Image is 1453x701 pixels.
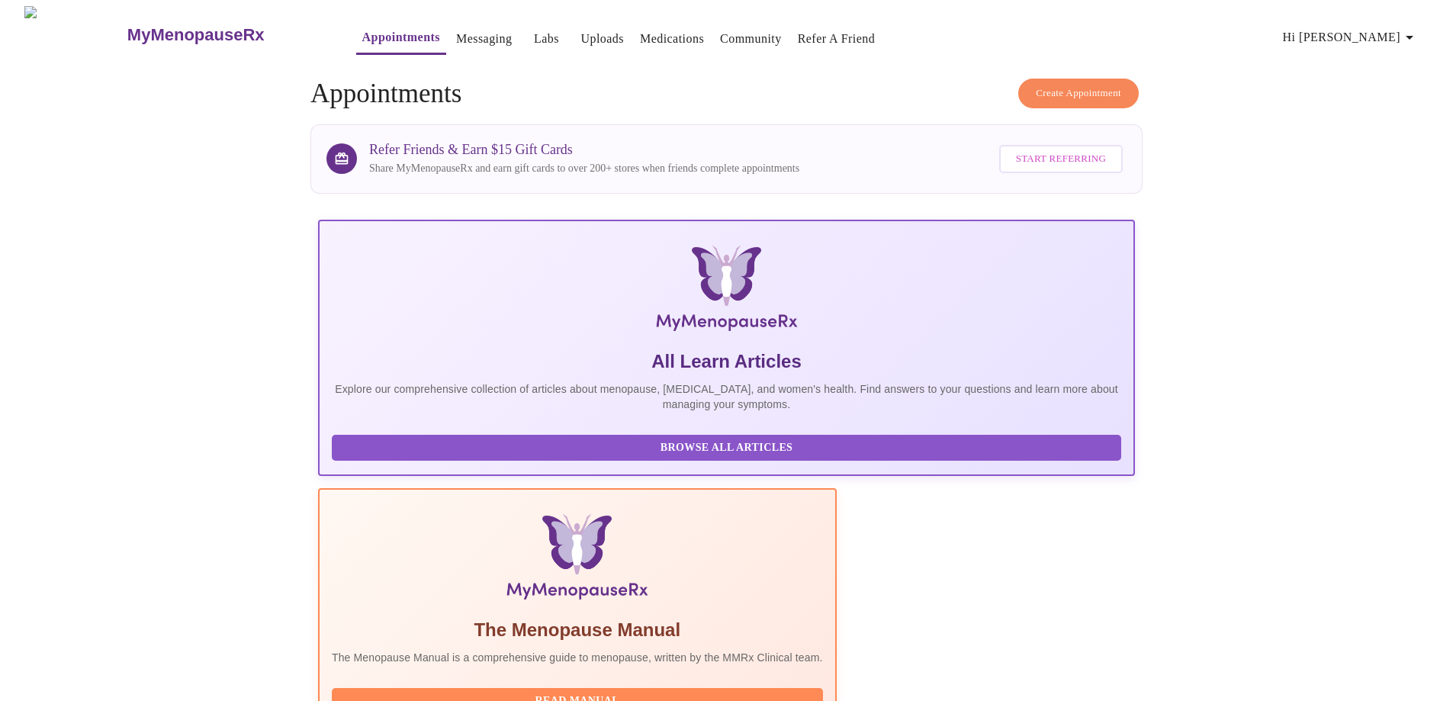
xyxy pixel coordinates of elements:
button: Appointments [356,22,446,55]
h4: Appointments [310,79,1143,109]
h3: Refer Friends & Earn $15 Gift Cards [369,142,799,158]
a: Labs [534,28,559,50]
p: The Menopause Manual is a comprehensive guide to menopause, written by the MMRx Clinical team. [332,650,823,665]
button: Messaging [450,24,518,54]
span: Create Appointment [1036,85,1121,102]
span: Hi [PERSON_NAME] [1283,27,1419,48]
a: Appointments [362,27,440,48]
h5: The Menopause Manual [332,618,823,642]
a: Medications [640,28,704,50]
img: MyMenopauseRx Logo [455,246,998,337]
h3: MyMenopauseRx [127,25,265,45]
button: Labs [522,24,571,54]
img: Menopause Manual [410,514,744,606]
p: Explore our comprehensive collection of articles about menopause, [MEDICAL_DATA], and women's hea... [332,381,1121,412]
span: Start Referring [1016,150,1106,168]
button: Browse All Articles [332,435,1121,461]
span: Browse All Articles [347,439,1106,458]
button: Medications [634,24,710,54]
button: Uploads [574,24,630,54]
button: Start Referring [999,145,1123,173]
a: Community [720,28,782,50]
a: Start Referring [995,137,1127,181]
button: Create Appointment [1018,79,1139,108]
button: Refer a Friend [792,24,882,54]
a: Refer a Friend [798,28,876,50]
h5: All Learn Articles [332,349,1121,374]
a: MyMenopauseRx [125,8,325,62]
button: Hi [PERSON_NAME] [1277,22,1425,53]
p: Share MyMenopauseRx and earn gift cards to over 200+ stores when friends complete appointments [369,161,799,176]
a: Messaging [456,28,512,50]
a: Browse All Articles [332,440,1125,453]
img: MyMenopauseRx Logo [24,6,125,63]
button: Community [714,24,788,54]
a: Uploads [580,28,624,50]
